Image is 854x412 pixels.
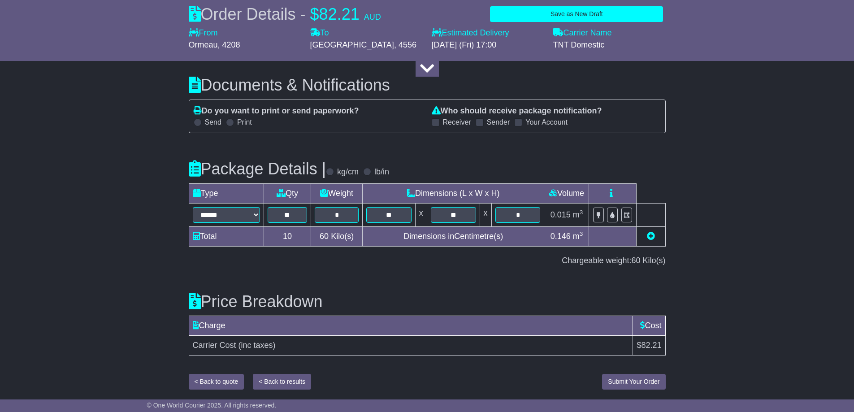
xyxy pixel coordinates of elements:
[432,40,544,50] div: [DATE] (Fri) 17:00
[544,183,589,203] td: Volume
[189,76,666,94] h3: Documents & Notifications
[189,256,666,266] div: Chargeable weight: Kilo(s)
[374,167,389,177] label: lb/in
[189,374,244,390] button: < Back to quote
[218,40,240,49] span: , 4208
[147,402,277,409] span: © One World Courier 2025. All rights reserved.
[311,183,363,203] td: Weight
[553,40,666,50] div: TNT Domestic
[310,40,394,49] span: [GEOGRAPHIC_DATA]
[238,341,276,350] span: (inc taxes)
[189,183,264,203] td: Type
[573,210,583,219] span: m
[432,28,544,38] label: Estimated Delivery
[310,28,329,38] label: To
[189,160,326,178] h3: Package Details |
[205,118,221,126] label: Send
[311,226,363,246] td: Kilo(s)
[553,28,612,38] label: Carrier Name
[189,226,264,246] td: Total
[189,293,666,311] h3: Price Breakdown
[480,203,491,226] td: x
[608,378,659,385] span: Submit Your Order
[580,209,583,216] sup: 3
[647,232,655,241] a: Add new item
[602,374,665,390] button: Submit Your Order
[551,232,571,241] span: 0.146
[310,5,319,23] span: $
[337,167,359,177] label: kg/cm
[264,226,311,246] td: 10
[573,232,583,241] span: m
[193,341,236,350] span: Carrier Cost
[394,40,416,49] span: , 4556
[189,40,218,49] span: Ormeau
[551,210,571,219] span: 0.015
[487,118,510,126] label: Sender
[189,28,218,38] label: From
[319,5,360,23] span: 82.21
[364,13,381,22] span: AUD
[443,118,471,126] label: Receiver
[237,118,252,126] label: Print
[525,118,568,126] label: Your Account
[490,6,663,22] button: Save as New Draft
[633,316,665,336] td: Cost
[189,4,381,24] div: Order Details -
[580,230,583,237] sup: 3
[631,256,640,265] span: 60
[264,183,311,203] td: Qty
[320,232,329,241] span: 60
[194,106,359,116] label: Do you want to print or send paperwork?
[432,106,602,116] label: Who should receive package notification?
[362,183,544,203] td: Dimensions (L x W x H)
[189,316,633,336] td: Charge
[637,341,661,350] span: $82.21
[253,374,311,390] button: < Back to results
[415,203,427,226] td: x
[362,226,544,246] td: Dimensions in Centimetre(s)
